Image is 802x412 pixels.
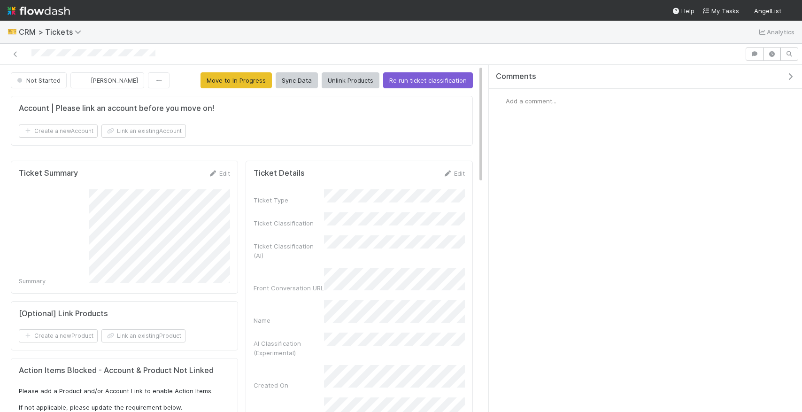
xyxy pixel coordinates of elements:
[101,329,185,342] button: Link an existingProduct
[276,72,318,88] button: Sync Data
[19,366,230,375] h5: Action Items Blocked - Account & Product Not Linked
[8,3,70,19] img: logo-inverted-e16ddd16eac7371096b0.svg
[754,7,781,15] span: AngelList
[383,72,473,88] button: Re run ticket classification
[496,96,506,106] img: avatar_ac990a78-52d7-40f8-b1fe-cbbd1cda261e.png
[208,170,230,177] a: Edit
[254,381,324,390] div: Created On
[254,169,305,178] h5: Ticket Details
[254,316,324,325] div: Name
[19,104,214,113] h5: Account | Please link an account before you move on!
[785,7,794,16] img: avatar_ac990a78-52d7-40f8-b1fe-cbbd1cda261e.png
[19,276,89,286] div: Summary
[702,6,739,16] a: My Tasks
[19,309,108,319] h5: [Optional] Link Products
[254,283,324,293] div: Front Conversation URL
[19,27,86,37] span: CRM > Tickets
[11,72,67,88] button: Not Started
[496,72,536,81] span: Comments
[702,7,739,15] span: My Tasks
[19,169,78,178] h5: Ticket Summary
[443,170,465,177] a: Edit
[19,329,98,342] button: Create a newProduct
[15,77,61,84] span: Not Started
[254,241,324,260] div: Ticket Classification (AI)
[254,218,324,228] div: Ticket Classification
[254,195,324,205] div: Ticket Type
[757,26,794,38] a: Analytics
[78,76,88,85] img: avatar_ac990a78-52d7-40f8-b1fe-cbbd1cda261e.png
[70,72,144,88] button: [PERSON_NAME]
[19,124,98,138] button: Create a newAccount
[8,28,17,36] span: 🎫
[254,339,324,358] div: AI Classification (Experimental)
[506,97,556,105] span: Add a comment...
[91,77,138,84] span: [PERSON_NAME]
[672,6,694,16] div: Help
[200,72,272,88] button: Move to In Progress
[19,387,230,396] p: Please add a Product and/or Account Link to enable Action Items.
[101,124,186,138] button: Link an existingAccount
[322,72,379,88] button: Unlink Products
